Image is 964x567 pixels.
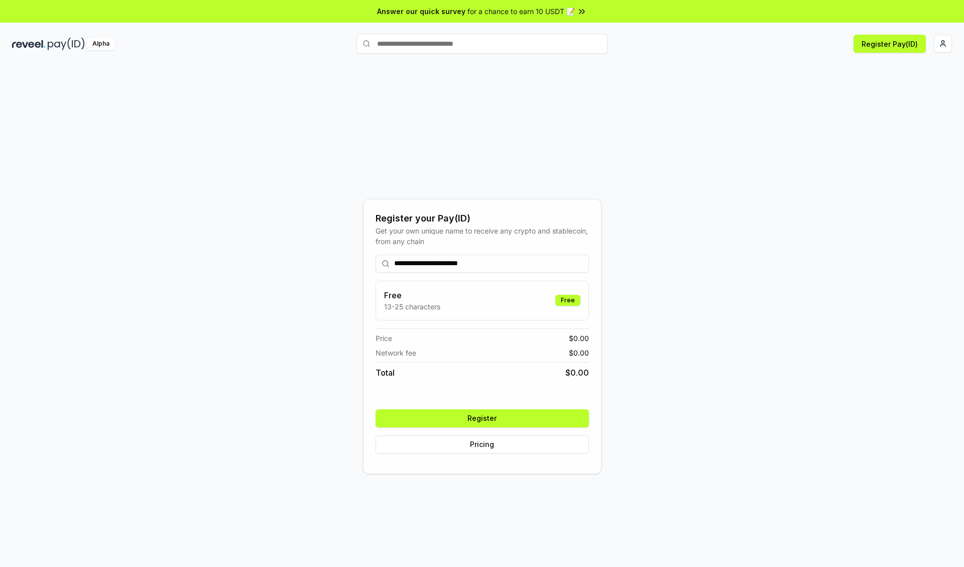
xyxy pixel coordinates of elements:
[555,295,580,306] div: Free
[384,301,440,312] p: 13-25 characters
[467,6,575,17] span: for a chance to earn 10 USDT 📝
[376,225,589,247] div: Get your own unique name to receive any crypto and stablecoin, from any chain
[377,6,465,17] span: Answer our quick survey
[376,348,416,358] span: Network fee
[569,348,589,358] span: $ 0.00
[384,289,440,301] h3: Free
[565,367,589,379] span: $ 0.00
[48,38,85,50] img: pay_id
[854,35,926,53] button: Register Pay(ID)
[376,333,392,344] span: Price
[376,211,589,225] div: Register your Pay(ID)
[376,435,589,453] button: Pricing
[376,367,395,379] span: Total
[376,409,589,427] button: Register
[569,333,589,344] span: $ 0.00
[12,38,46,50] img: reveel_dark
[87,38,115,50] div: Alpha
